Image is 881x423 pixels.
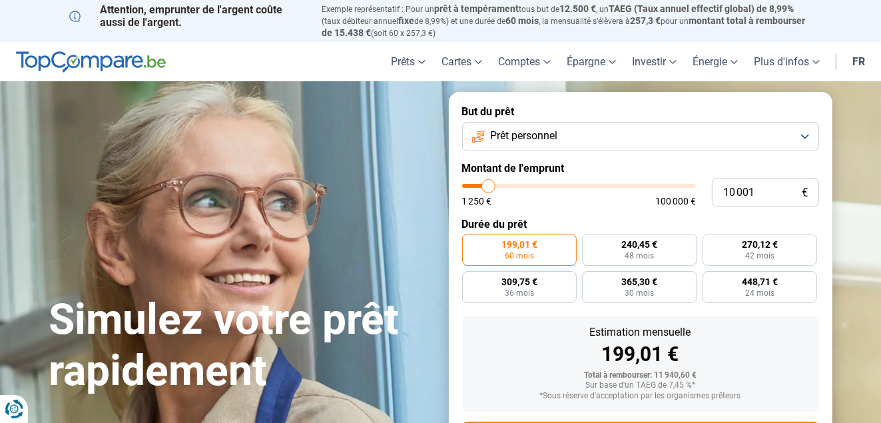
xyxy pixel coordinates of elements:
div: *Sous réserve d'acceptation par les organismes prêteurs [473,392,808,401]
label: But du prêt [462,105,819,118]
h1: Simulez votre prêt rapidement [49,294,433,397]
span: € [802,187,808,199]
span: 30 mois [625,289,654,297]
span: prêt à tempérament [435,3,519,14]
span: 42 mois [745,252,774,260]
span: 36 mois [505,289,534,297]
a: Énergie [685,42,746,81]
span: 240,45 € [621,240,657,249]
a: Épargne [559,42,624,81]
a: Investir [624,42,685,81]
span: montant total à rembourser de 15.438 € [322,15,806,38]
span: 60 mois [506,15,539,26]
label: Montant de l'emprunt [462,162,819,175]
span: 309,75 € [501,277,537,286]
a: fr [844,42,873,81]
span: 100 000 € [655,197,696,206]
span: 448,71 € [742,277,778,286]
p: Exemple représentatif : Pour un tous but de , un (taux débiteur annuel de 8,99%) et une durée de ... [322,3,812,39]
label: Durée du prêt [462,218,819,230]
a: Comptes [490,42,559,81]
span: fixe [399,15,415,26]
img: TopCompare [16,51,166,73]
span: 1 250 € [462,197,492,206]
a: Cartes [434,42,490,81]
span: 365,30 € [621,277,657,286]
a: Prêts [383,42,434,81]
span: 12.500 € [560,3,597,14]
span: 270,12 € [742,240,778,249]
div: Sur base d'un TAEG de 7,45 %* [473,381,808,390]
span: 48 mois [625,252,654,260]
div: 199,01 € [473,344,808,364]
button: Prêt personnel [462,122,819,151]
span: 60 mois [505,252,534,260]
span: 24 mois [745,289,774,297]
div: Estimation mensuelle [473,327,808,338]
a: Plus d'infos [746,42,828,81]
span: 257,3 € [631,15,661,26]
div: Total à rembourser: 11 940,60 € [473,371,808,380]
span: 199,01 € [501,240,537,249]
span: TAEG (Taux annuel effectif global) de 8,99% [609,3,794,14]
p: Attention, emprunter de l'argent coûte aussi de l'argent. [69,3,306,29]
span: Prêt personnel [490,129,557,143]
